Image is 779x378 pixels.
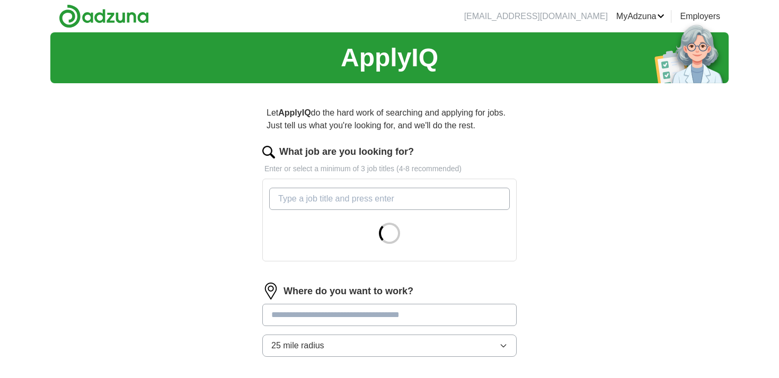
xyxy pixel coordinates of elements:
[269,188,510,210] input: Type a job title and press enter
[262,102,517,136] p: Let do the hard work of searching and applying for jobs. Just tell us what you're looking for, an...
[262,163,517,174] p: Enter or select a minimum of 3 job titles (4-8 recommended)
[464,10,608,23] li: [EMAIL_ADDRESS][DOMAIN_NAME]
[271,339,324,352] span: 25 mile radius
[262,283,279,300] img: location.png
[680,10,720,23] a: Employers
[262,335,517,357] button: 25 mile radius
[616,10,665,23] a: MyAdzuna
[279,145,414,159] label: What job are you looking for?
[59,4,149,28] img: Adzuna logo
[262,146,275,159] img: search.png
[341,39,438,77] h1: ApplyIQ
[278,108,311,117] strong: ApplyIQ
[284,284,413,298] label: Where do you want to work?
